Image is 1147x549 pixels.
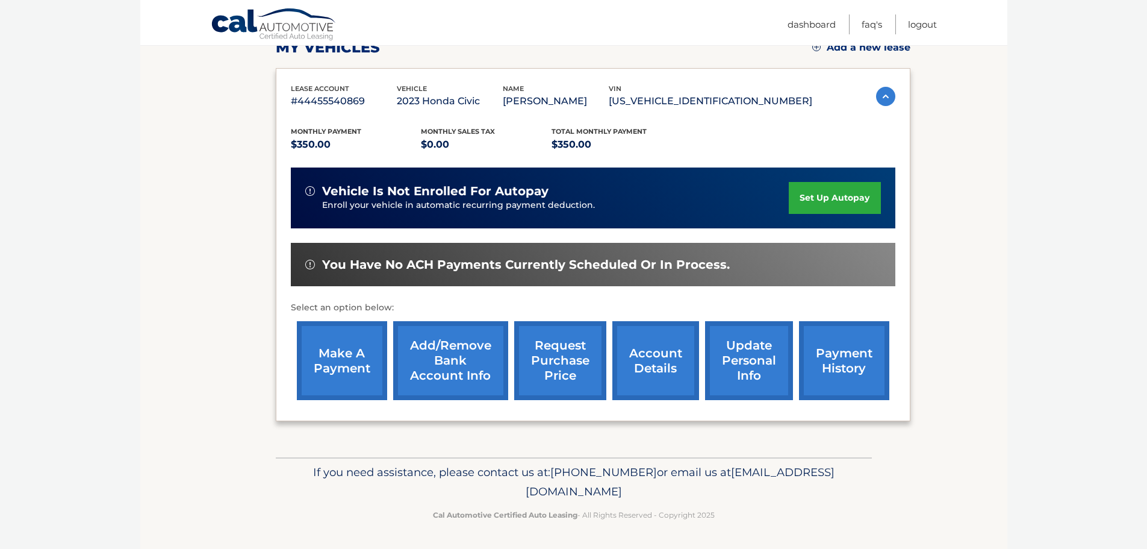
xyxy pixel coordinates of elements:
p: If you need assistance, please contact us at: or email us at [284,463,864,501]
a: payment history [799,321,889,400]
p: Select an option below: [291,301,895,315]
span: vehicle [397,84,427,93]
h2: my vehicles [276,39,380,57]
p: - All Rights Reserved - Copyright 2025 [284,509,864,521]
span: [PHONE_NUMBER] [550,465,657,479]
a: update personal info [705,321,793,400]
span: vin [609,84,621,93]
span: Total Monthly Payment [552,127,647,136]
span: You have no ACH payments currently scheduled or in process. [322,257,730,272]
p: [US_VEHICLE_IDENTIFICATION_NUMBER] [609,93,812,110]
a: set up autopay [789,182,880,214]
p: $350.00 [552,136,682,153]
span: name [503,84,524,93]
span: Monthly Payment [291,127,361,136]
span: [EMAIL_ADDRESS][DOMAIN_NAME] [526,465,835,498]
a: make a payment [297,321,387,400]
span: Monthly sales Tax [421,127,495,136]
a: Dashboard [788,14,836,34]
a: Add/Remove bank account info [393,321,508,400]
p: #44455540869 [291,93,397,110]
img: alert-white.svg [305,186,315,196]
a: account details [612,321,699,400]
strong: Cal Automotive Certified Auto Leasing [433,510,577,519]
img: add.svg [812,43,821,51]
p: 2023 Honda Civic [397,93,503,110]
a: request purchase price [514,321,606,400]
a: Logout [908,14,937,34]
span: lease account [291,84,349,93]
p: Enroll your vehicle in automatic recurring payment deduction. [322,199,789,212]
a: Add a new lease [812,42,910,54]
p: [PERSON_NAME] [503,93,609,110]
p: $0.00 [421,136,552,153]
img: alert-white.svg [305,260,315,269]
a: Cal Automotive [211,8,337,43]
span: vehicle is not enrolled for autopay [322,184,549,199]
img: accordion-active.svg [876,87,895,106]
p: $350.00 [291,136,421,153]
a: FAQ's [862,14,882,34]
